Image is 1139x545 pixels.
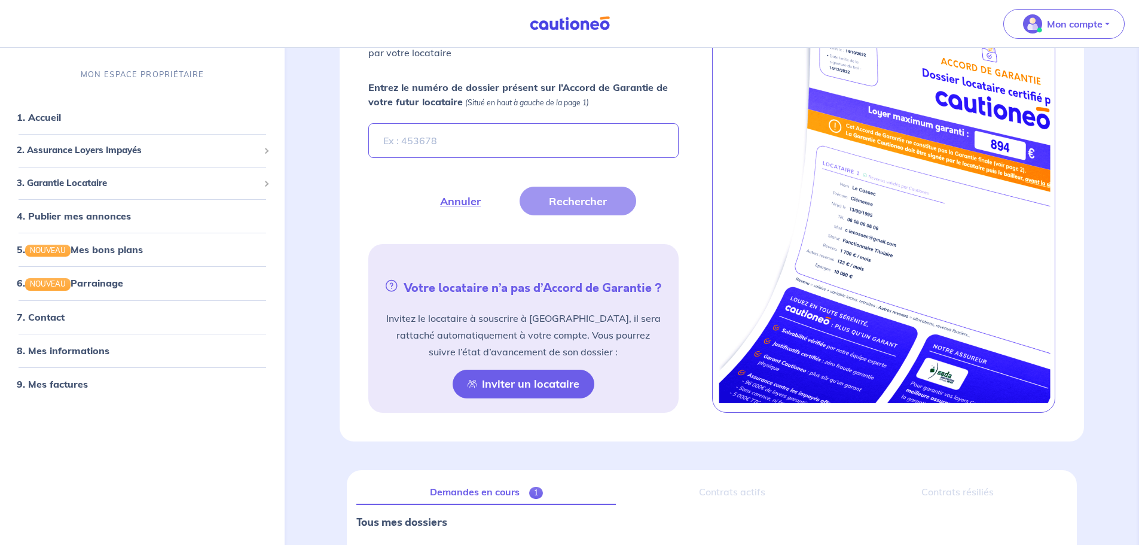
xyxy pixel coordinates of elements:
[17,243,143,255] a: 5.NOUVEAUMes bons plans
[5,271,280,295] div: 6.NOUVEAUParrainage
[17,277,123,289] a: 6.NOUVEAUParrainage
[5,204,280,228] div: 4. Publier mes annonces
[17,176,259,190] span: 3. Garantie Locataire
[356,480,616,505] a: Demandes en cours1
[411,187,510,215] button: Annuler
[5,339,280,363] div: 8. Mes informations
[465,98,589,107] em: (Situé en haut à gauche de la page 1)
[17,345,109,357] a: 8. Mes informations
[81,69,204,80] p: MON ESPACE PROPRIÉTAIRE
[5,372,280,396] div: 9. Mes factures
[5,305,280,329] div: 7. Contact
[17,144,259,157] span: 2. Assurance Loyers Impayés
[5,238,280,261] div: 5.NOUVEAUMes bons plans
[17,210,131,222] a: 4. Publier mes annonces
[453,370,594,398] button: Inviter un locataire
[17,378,88,390] a: 9. Mes factures
[368,123,678,158] input: Ex : 453678
[1023,14,1042,34] img: illu_account_valid_menu.svg
[5,139,280,162] div: 2. Assurance Loyers Impayés
[17,111,61,123] a: 1. Accueil
[368,81,668,108] strong: Entrez le numéro de dossier présent sur l’Accord de Garantie de votre futur locataire
[356,514,1067,530] p: Tous mes dossiers
[1047,17,1103,31] p: Mon compte
[5,172,280,195] div: 3. Garantie Locataire
[5,105,280,129] div: 1. Accueil
[529,487,543,499] span: 1
[373,278,673,296] h5: Votre locataire n’a pas d’Accord de Garantie ?
[1003,9,1125,39] button: illu_account_valid_menu.svgMon compte
[17,311,65,323] a: 7. Contact
[525,16,615,31] img: Cautioneo
[383,310,664,360] p: Invitez le locataire à souscrire à [GEOGRAPHIC_DATA], il sera rattaché automatiquement à votre co...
